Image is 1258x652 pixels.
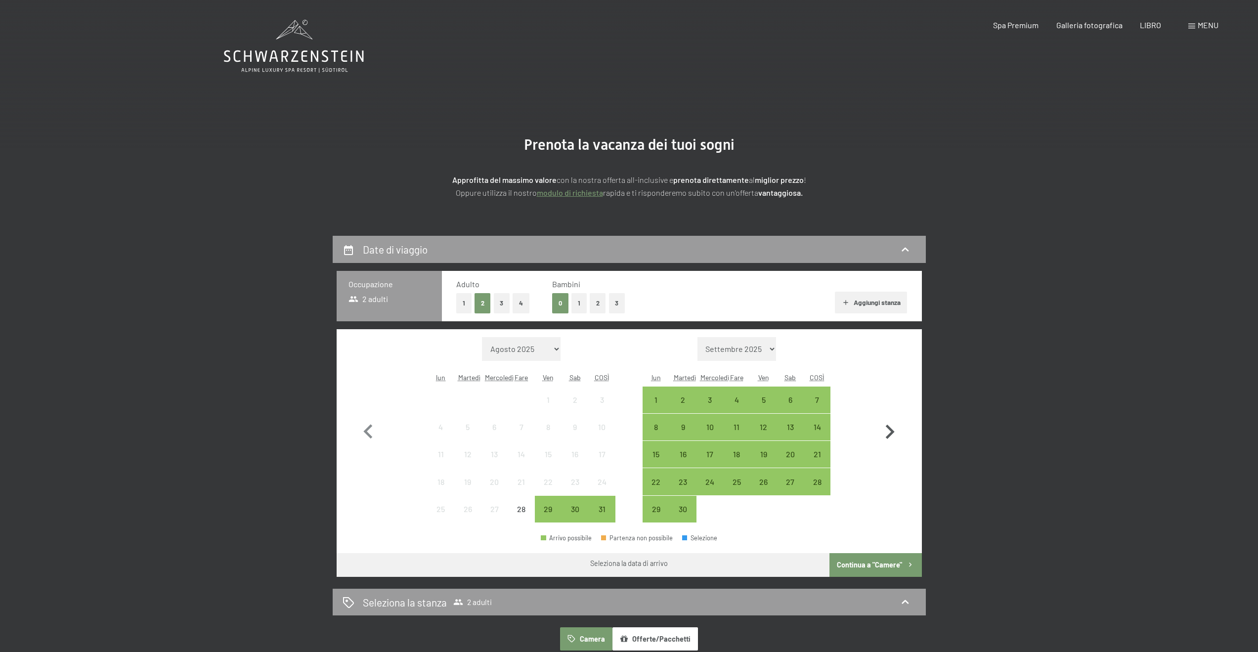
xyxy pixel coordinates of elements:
div: Dom Set 07 2025 [804,387,830,413]
font: Sab [784,373,796,382]
div: Ven 15 ago 2025 [535,441,562,468]
div: Ven 29 ago 2025 [535,496,562,522]
abbr: Giovedì [515,373,528,382]
div: Anreise möglich [723,441,750,468]
font: 30 [571,504,579,514]
div: Anreise möglich [696,441,723,468]
font: Fare [730,373,743,382]
div: Sabato 13 settembre 2025 [777,414,804,440]
div: Arrivo non possibile [562,441,588,468]
font: 1 [654,395,657,404]
div: lunedì 1 settembre 2025 [643,387,669,413]
font: 25 [733,477,741,486]
abbr: Venerdì [758,373,769,382]
font: 18 [733,449,740,459]
font: ! [804,175,806,184]
font: 17 [706,449,713,459]
font: 1 [547,395,550,404]
div: Arrivo non possibile [428,468,454,495]
div: Arrivo non possibile [508,496,535,522]
div: Martedì 19 agosto 2025 [454,468,481,495]
font: Approfitta del massimo valore [452,175,557,184]
div: Martedì 30 settembre 2025 [670,496,696,522]
font: COSÌ [595,373,609,382]
font: lun [651,373,661,382]
div: Arrivo non possibile [481,414,508,440]
div: Anreise möglich [535,496,562,522]
font: 27 [490,504,499,514]
div: Anreise möglich [643,496,669,522]
font: 20 [490,477,499,486]
div: Anreise möglich [562,496,588,522]
div: Anreise möglich [643,468,669,495]
font: 14 [814,422,821,432]
font: 3 [600,395,604,404]
div: Anreise möglich [777,441,804,468]
div: Ven 12 set 2025 [750,414,777,440]
font: 12 [760,422,767,432]
abbr: Giovedì [730,373,743,382]
font: Aggiungi stanza [854,298,901,306]
div: Mercoledì 6 agosto 2025 [481,414,508,440]
font: Adulto [456,279,479,289]
div: Mercoledì 10 settembre 2025 [696,414,723,440]
div: Arrivo non possibile [454,441,481,468]
font: 23 [679,477,687,486]
font: 19 [464,477,471,486]
font: 18 [437,477,444,486]
div: Martedì 12 agosto 2025 [454,441,481,468]
div: Arrivo non possibile [481,496,508,522]
div: Lunedì 25 agosto 2025 [428,496,454,522]
div: Dom 03 ago 2025 [588,387,615,413]
font: 28 [517,504,525,514]
font: Selezione [691,534,717,542]
font: 4 [735,395,739,404]
div: Anreise möglich [588,496,615,522]
div: Mercoledì 3 settembre 2025 [696,387,723,413]
font: miglior prezzo [755,175,804,184]
font: 7 [815,395,819,404]
div: Anreise möglich [723,468,750,495]
div: Anreise möglich [696,387,723,413]
font: 19 [760,449,767,459]
div: Lunedì 22 settembre 2025 [643,468,669,495]
div: Arrivo non possibile [454,414,481,440]
font: Bambini [552,279,580,289]
div: Lunedì 18 agosto 2025 [428,468,454,495]
div: Mercoledì 27 agosto 2025 [481,496,508,522]
font: 11 [734,422,739,432]
div: Sabato 02 agosto 2025 [562,387,588,413]
font: 2 [681,395,685,404]
abbr: Lunedi [651,373,661,382]
font: 6 [788,395,792,404]
font: modulo di richiesta [537,188,603,197]
abbr: Sabato [569,373,581,382]
abbr: Mercoledì [700,373,729,382]
font: 3 [500,299,503,307]
div: Giovedì 14 agosto 2025 [508,441,535,468]
font: vantaggiosa. [758,188,803,197]
font: 26 [464,504,472,514]
div: Lunedì 29 settembre 2025 [643,496,669,522]
font: 8 [546,422,550,432]
abbr: Domenica [810,373,824,382]
font: 4 [438,422,443,432]
a: Spa Premium [993,20,1039,30]
font: con la nostra offerta all-inclusive e [557,175,673,184]
div: Anreise möglich [723,414,750,440]
font: Date di viaggio [363,243,428,256]
div: Anreise möglich [750,414,777,440]
font: 8 [654,422,658,432]
font: lun [436,373,445,382]
div: Anreise möglich [723,387,750,413]
div: Martedì 16 settembre 2025 [670,441,696,468]
button: 4 [513,293,529,313]
font: 12 [464,449,472,459]
div: Mercoledì 20 agosto 2025 [481,468,508,495]
font: 2 [481,299,484,307]
button: Continua a "Camere" [829,553,921,577]
div: Giovedì 25 settembre 2025 [723,468,750,495]
font: Offerte/Pacchetti [632,635,691,643]
font: Galleria fotografica [1056,20,1123,30]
